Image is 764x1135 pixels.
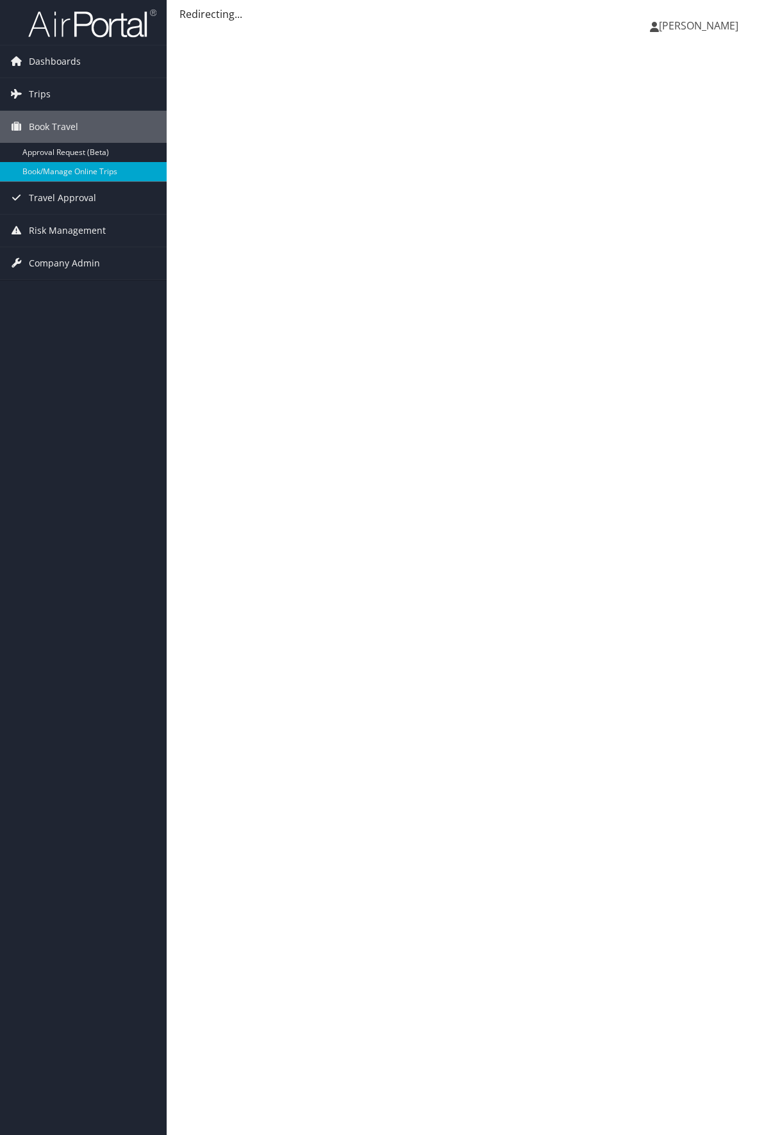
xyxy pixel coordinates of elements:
span: Trips [29,78,51,110]
div: Redirecting... [179,6,751,22]
span: Dashboards [29,45,81,78]
span: Book Travel [29,111,78,143]
span: Company Admin [29,247,100,279]
a: [PERSON_NAME] [650,6,751,45]
img: airportal-logo.png [28,8,156,38]
span: Travel Approval [29,182,96,214]
span: [PERSON_NAME] [659,19,738,33]
span: Risk Management [29,215,106,247]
